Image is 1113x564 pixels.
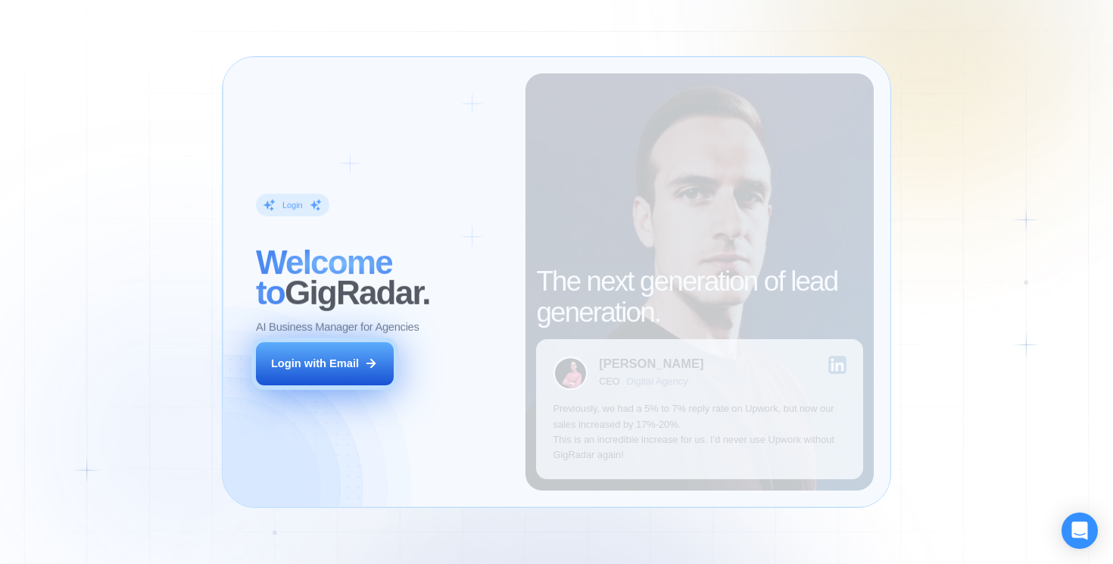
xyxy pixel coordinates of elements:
[256,244,392,311] span: Welcome to
[599,358,703,371] div: [PERSON_NAME]
[536,266,862,328] h2: The next generation of lead generation.
[599,376,619,388] div: CEO
[627,376,688,388] div: Digital Agency
[282,200,303,211] div: Login
[256,319,419,335] p: AI Business Manager for Agencies
[1062,513,1098,549] div: Open Intercom Messenger
[256,342,394,385] button: Login with Email
[271,356,359,371] div: Login with Email
[553,401,846,463] p: Previously, we had a 5% to 7% reply rate on Upwork, but now our sales increased by 17%-20%. This ...
[256,248,509,309] h2: ‍ GigRadar.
